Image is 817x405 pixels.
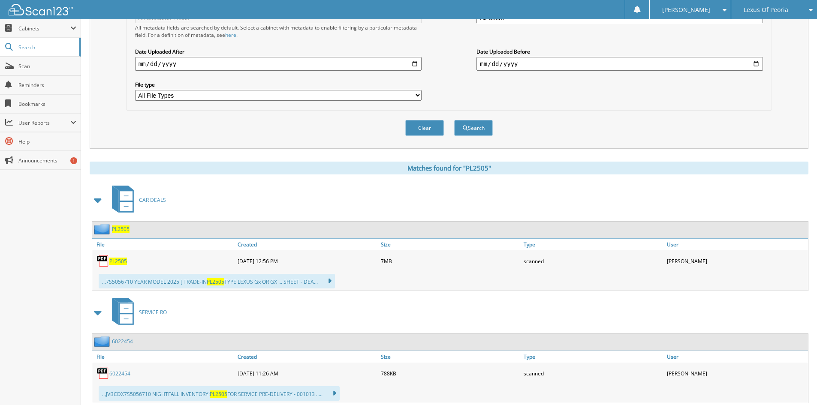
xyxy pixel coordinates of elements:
[235,239,379,250] a: Created
[135,48,422,55] label: Date Uploaded After
[135,81,422,88] label: File type
[135,24,422,39] div: All metadata fields are searched by default. Select a cabinet with metadata to enable filtering b...
[522,351,665,363] a: Type
[454,120,493,136] button: Search
[665,239,808,250] a: User
[94,336,112,347] img: folder2.png
[18,100,76,108] span: Bookmarks
[99,274,335,288] div: ...7S5056710 YEAR MODEL 2025 [ TRADE-IN TYPE LEXUS Gx OR GX ... SHEET - DEA...
[744,7,788,12] span: Lexus Of Peoria
[379,351,522,363] a: Size
[112,338,133,345] a: 6022454
[9,4,73,15] img: scan123-logo-white.svg
[18,119,70,126] span: User Reports
[107,183,166,217] a: CAR DEALS
[665,252,808,270] div: [PERSON_NAME]
[235,365,379,382] div: [DATE] 11:26 AM
[379,365,522,382] div: 788KB
[225,31,236,39] a: here
[379,239,522,250] a: Size
[522,239,665,250] a: Type
[662,7,710,12] span: [PERSON_NAME]
[18,81,76,89] span: Reminders
[235,252,379,270] div: [DATE] 12:56 PM
[235,351,379,363] a: Created
[70,157,77,164] div: 1
[135,57,422,71] input: start
[210,390,227,398] span: PL2505
[18,44,75,51] span: Search
[18,63,76,70] span: Scan
[522,252,665,270] div: scanned
[94,224,112,234] img: folder2.png
[405,120,444,136] button: Clear
[109,370,130,377] a: 6022454
[92,239,235,250] a: File
[774,364,817,405] iframe: Chat Widget
[476,48,763,55] label: Date Uploaded Before
[522,365,665,382] div: scanned
[18,157,76,164] span: Announcements
[139,196,166,204] span: CAR DEALS
[90,162,808,174] div: Matches found for "PL2505"
[107,295,167,329] a: SERVICE RO
[92,351,235,363] a: File
[18,138,76,145] span: Help
[99,386,340,401] div: ...JVBCDX7S5056710 NIGHTFALL INVENTORY: FOR SERVICE PRE-DELIVERY - 001013 .....
[665,365,808,382] div: [PERSON_NAME]
[96,255,109,267] img: PDF.png
[207,278,224,285] span: PL2505
[18,25,70,32] span: Cabinets
[96,367,109,380] img: PDF.png
[112,225,130,233] a: PL2505
[139,309,167,316] span: SERVICE RO
[476,57,763,71] input: end
[379,252,522,270] div: 7MB
[665,351,808,363] a: User
[109,258,127,265] a: PL2505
